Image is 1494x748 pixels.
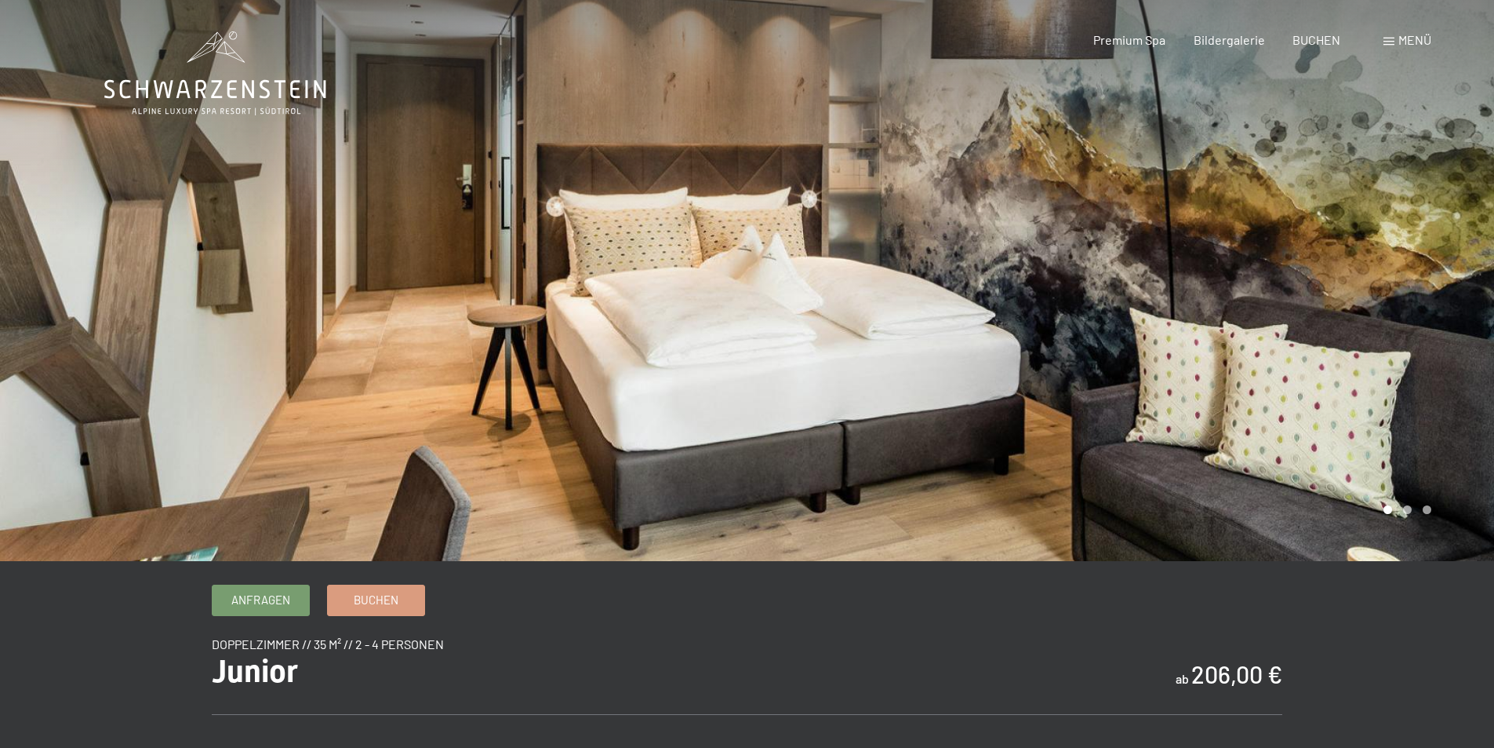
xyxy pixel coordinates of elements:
[213,586,309,615] a: Anfragen
[328,586,424,615] a: Buchen
[1398,32,1431,47] span: Menü
[231,592,290,608] span: Anfragen
[354,592,398,608] span: Buchen
[212,637,444,651] span: Doppelzimmer // 35 m² // 2 - 4 Personen
[1176,671,1189,686] span: ab
[1093,32,1165,47] a: Premium Spa
[1292,32,1340,47] a: BUCHEN
[212,653,298,690] span: Junior
[1191,660,1282,688] b: 206,00 €
[1194,32,1265,47] a: Bildergalerie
